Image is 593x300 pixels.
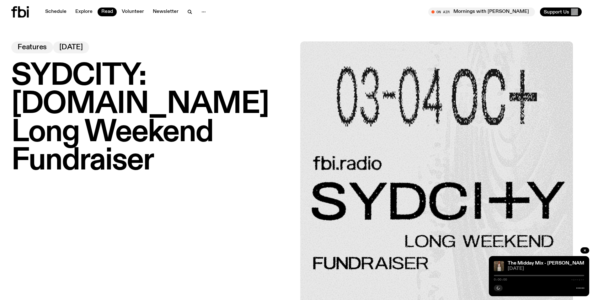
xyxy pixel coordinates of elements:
a: Volunteer [118,8,148,16]
span: [DATE] [508,266,584,271]
span: Support Us [544,9,569,15]
a: Read [98,8,117,16]
h1: SYDCITY: [DOMAIN_NAME] Long Weekend Fundraiser [11,62,293,175]
a: Schedule [41,8,70,16]
span: 0:00:00 [494,278,507,281]
span: -:--:-- [571,278,584,281]
button: On AirMornings with [PERSON_NAME] // BOOK CLUB + playing [PERSON_NAME] ?1!?1 [428,8,535,16]
button: Support Us [540,8,582,16]
a: Explore [72,8,96,16]
a: Newsletter [149,8,182,16]
span: Features [18,44,47,51]
a: The Midday Mix - [PERSON_NAME] [508,261,589,266]
span: [DATE] [59,44,83,51]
